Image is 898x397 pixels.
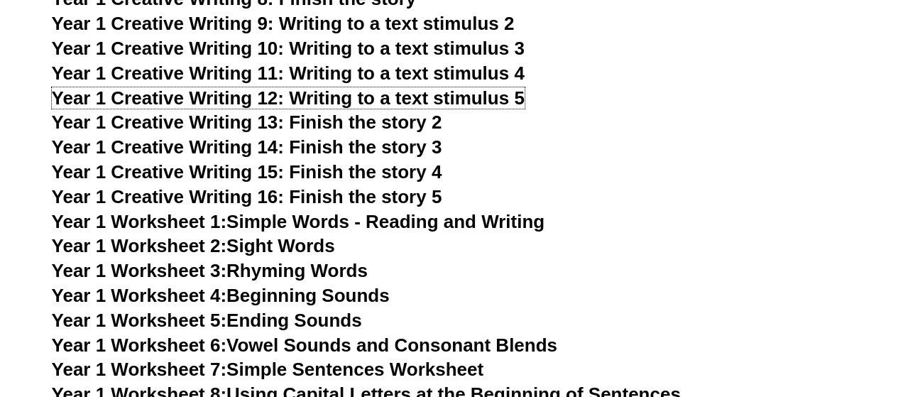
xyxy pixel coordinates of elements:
a: Year 1 Worksheet 5:Ending Sounds [52,310,362,331]
a: Year 1 Creative Writing 15: Finish the story 4 [52,161,442,183]
a: Year 1 Creative Writing 9: Writing to a text stimulus 2 [52,13,515,34]
span: Year 1 Worksheet 5: [52,310,227,331]
a: Year 1 Worksheet 6:Vowel Sounds and Consonant Blends [52,335,557,356]
iframe: Chat Widget [662,236,898,397]
a: Year 1 Worksheet 7:Simple Sentences Worksheet [52,359,484,380]
span: Year 1 Worksheet 1: [52,211,227,232]
a: Year 1 Worksheet 2:Sight Words [52,235,335,256]
span: Year 1 Worksheet 4: [52,285,227,306]
a: Year 1 Worksheet 3:Rhyming Words [52,260,368,281]
span: Year 1 Worksheet 2: [52,235,227,256]
a: Year 1 Creative Writing 16: Finish the story 5 [52,186,442,207]
a: Year 1 Creative Writing 14: Finish the story 3 [52,136,442,158]
a: Year 1 Worksheet 4:Beginning Sounds [52,285,390,306]
a: Year 1 Creative Writing 11: Writing to a text stimulus 4 [52,62,525,84]
a: Year 1 Worksheet 1:Simple Words - Reading and Writing [52,211,545,232]
span: Year 1 Worksheet 7: [52,359,227,380]
span: Year 1 Worksheet 3: [52,260,227,281]
a: Year 1 Creative Writing 12: Writing to a text stimulus 5 [52,87,525,109]
span: Year 1 Worksheet 6: [52,335,227,356]
a: Year 1 Creative Writing 13: Finish the story 2 [52,112,442,133]
a: Year 1 Creative Writing 10: Writing to a text stimulus 3 [52,38,525,59]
